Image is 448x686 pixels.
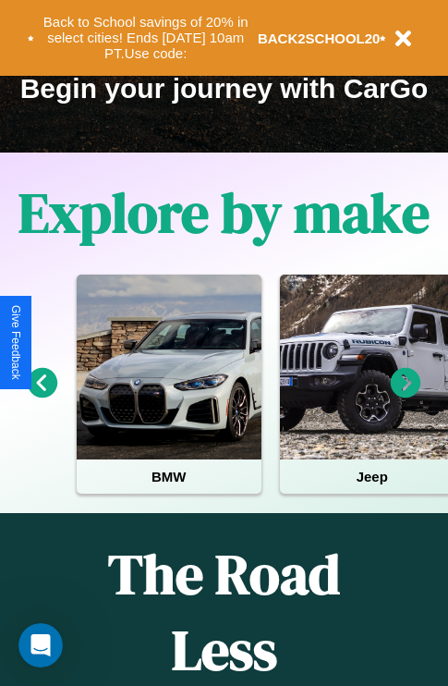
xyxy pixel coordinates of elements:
h4: BMW [77,459,261,494]
h1: Explore by make [18,175,430,251]
b: BACK2SCHOOL20 [258,31,381,46]
iframe: Intercom live chat [18,623,63,668]
div: Give Feedback [9,305,22,380]
button: Back to School savings of 20% in select cities! Ends [DATE] 10am PT.Use code: [34,9,258,67]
